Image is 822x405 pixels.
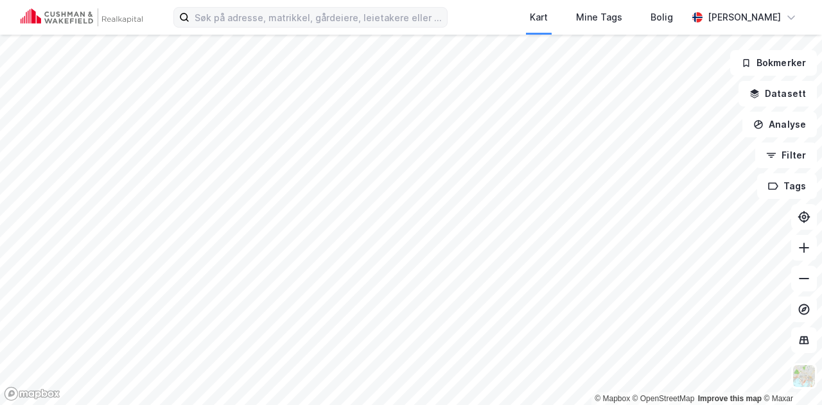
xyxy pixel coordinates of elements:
[739,81,817,107] button: Datasett
[757,173,817,199] button: Tags
[21,8,143,26] img: cushman-wakefield-realkapital-logo.202ea83816669bd177139c58696a8fa1.svg
[576,10,622,25] div: Mine Tags
[633,394,695,403] a: OpenStreetMap
[755,142,817,168] button: Filter
[730,50,817,76] button: Bokmerker
[651,10,673,25] div: Bolig
[758,343,822,405] iframe: Chat Widget
[530,10,548,25] div: Kart
[698,394,762,403] a: Improve this map
[742,112,817,137] button: Analyse
[189,8,447,27] input: Søk på adresse, matrikkel, gårdeiere, leietakere eller personer
[595,394,630,403] a: Mapbox
[708,10,781,25] div: [PERSON_NAME]
[758,343,822,405] div: Kontrollprogram for chat
[4,386,60,401] a: Mapbox homepage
